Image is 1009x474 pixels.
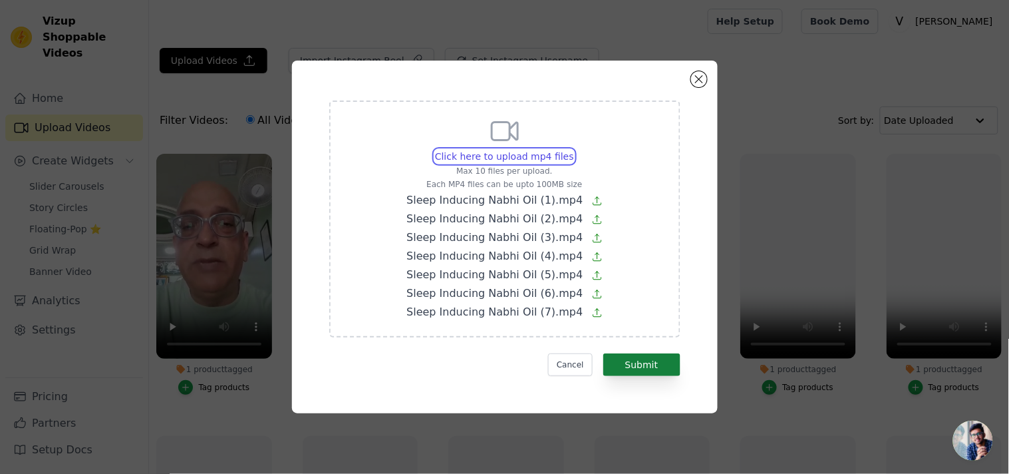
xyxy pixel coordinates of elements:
button: Cancel [548,354,593,376]
button: Close modal [691,71,707,87]
span: Sleep Inducing Nabhi Oil (6).mp4 [406,287,583,300]
span: Sleep Inducing Nabhi Oil (7).mp4 [406,306,583,318]
span: Sleep Inducing Nabhi Oil (1).mp4 [406,194,583,206]
span: Click here to upload mp4 files [435,151,574,162]
a: Open chat [953,421,993,461]
span: Sleep Inducing Nabhi Oil (5).mp4 [406,268,583,281]
span: Sleep Inducing Nabhi Oil (2).mp4 [406,212,583,225]
p: Each MP4 files can be upto 100MB size [406,179,602,190]
p: Max 10 files per upload. [406,166,602,176]
button: Submit [603,354,680,376]
span: Sleep Inducing Nabhi Oil (3).mp4 [406,231,583,244]
span: Sleep Inducing Nabhi Oil (4).mp4 [406,250,583,262]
